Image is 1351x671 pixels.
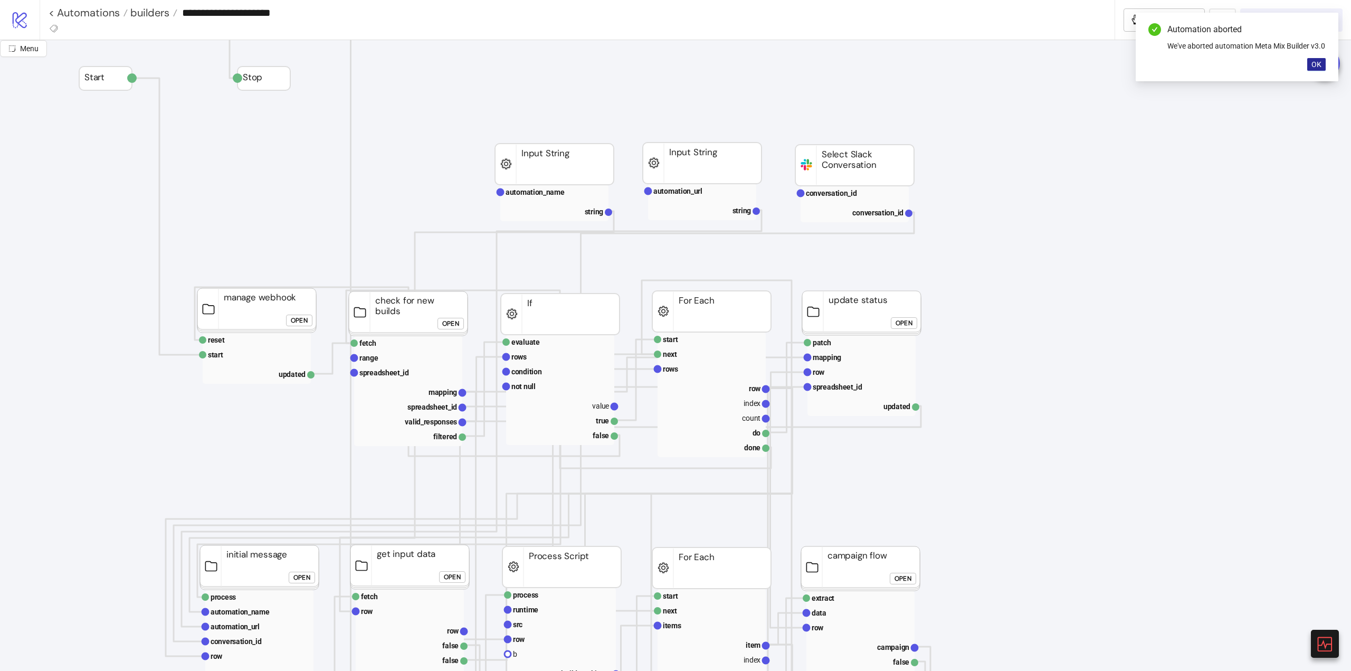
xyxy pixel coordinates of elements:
[511,338,540,346] text: evaluate
[513,650,517,658] text: b
[852,209,903,217] text: conversation_id
[663,592,678,600] text: start
[444,571,461,583] div: Open
[1124,8,1205,32] button: To Widgets
[585,207,604,216] text: string
[429,388,457,396] text: mapping
[877,643,909,651] text: campaign
[1311,60,1321,69] span: OK
[1167,23,1326,36] div: Automation aborted
[211,608,270,616] text: automation_name
[359,354,378,362] text: range
[211,622,260,631] text: automation_url
[1167,40,1326,52] div: We've aborted automation Meta Mix Builder v3.0
[746,641,760,649] text: item
[513,606,538,614] text: runtime
[291,315,308,327] div: Open
[8,45,16,52] span: radius-bottomright
[812,623,824,632] text: row
[211,652,223,660] text: row
[663,335,678,344] text: start
[890,573,916,584] button: Open
[407,403,457,411] text: spreadsheet_id
[749,384,761,393] text: row
[437,318,464,329] button: Open
[896,317,912,329] div: Open
[744,656,760,664] text: index
[663,607,677,615] text: next
[447,627,459,635] text: row
[1240,8,1343,32] button: Run Automation
[211,637,262,646] text: conversation_id
[506,188,565,196] text: automation_name
[513,620,522,629] text: src
[653,187,702,195] text: automation_url
[511,353,527,361] text: rows
[405,418,457,426] text: valid_responses
[293,572,310,584] div: Open
[663,350,677,358] text: next
[49,7,128,18] a: < Automations
[359,368,409,377] text: spreadsheet_id
[1148,23,1161,36] span: check-circle
[742,414,760,422] text: count
[286,315,312,326] button: Open
[359,339,376,347] text: fetch
[513,635,525,644] text: row
[895,573,911,585] div: Open
[744,399,760,408] text: index
[439,571,465,583] button: Open
[1307,58,1326,71] button: OK
[442,318,459,330] div: Open
[208,336,225,344] text: reset
[1209,8,1236,32] button: ...
[813,368,825,376] text: row
[511,367,542,376] text: condition
[592,402,609,410] text: value
[813,383,862,391] text: spreadsheet_id
[663,621,681,630] text: items
[806,189,857,197] text: conversation_id
[128,7,177,18] a: builders
[511,382,536,391] text: not null
[361,592,378,601] text: fetch
[361,607,373,616] text: row
[813,353,841,362] text: mapping
[812,594,834,602] text: extract
[513,591,538,599] text: process
[732,206,751,215] text: string
[20,44,39,53] span: Menu
[812,609,826,617] text: data
[663,365,678,373] text: rows
[891,317,917,329] button: Open
[211,593,236,601] text: process
[128,6,169,20] span: builders
[289,572,315,583] button: Open
[813,338,831,347] text: patch
[208,351,223,359] text: start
